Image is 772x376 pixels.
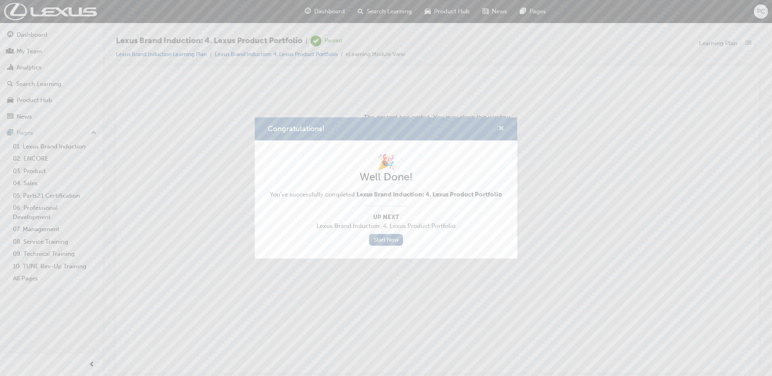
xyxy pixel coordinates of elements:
[255,117,517,258] div: Congratulations!
[270,171,502,184] h2: Well Done!
[369,234,403,246] a: Start Now
[268,124,325,133] span: Congratulations!
[270,190,502,199] span: You've successfully completed
[498,125,504,133] span: cross-icon
[270,213,502,222] span: Up Next
[357,191,502,198] span: Lexus Brand Induction: 4. Lexus Product Portfolio
[498,124,504,134] button: cross-icon
[3,6,627,43] p: The content has ended. You may close this window.
[270,221,502,231] span: Lexus Brand Induction: 4. Lexus Product Portfolio
[270,153,502,171] h1: 🎉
